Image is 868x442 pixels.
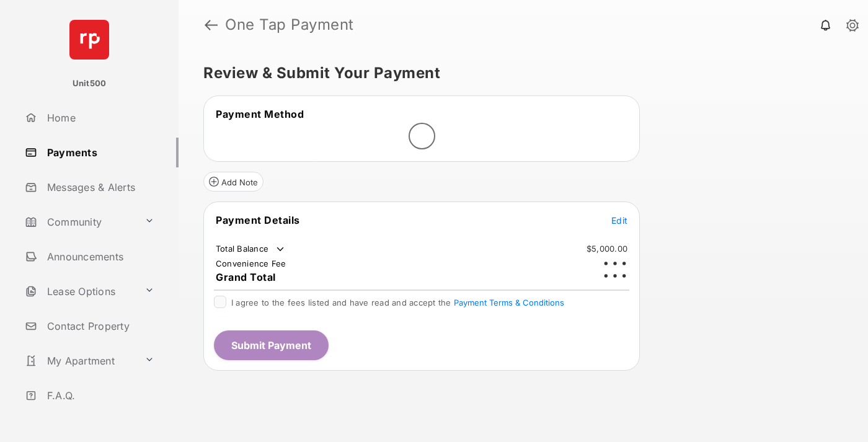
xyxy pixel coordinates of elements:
[203,172,263,192] button: Add Note
[231,298,564,307] span: I agree to the fees listed and have read and accept the
[586,243,628,254] td: $5,000.00
[20,311,179,341] a: Contact Property
[214,330,329,360] button: Submit Payment
[20,346,139,376] a: My Apartment
[225,17,354,32] strong: One Tap Payment
[203,66,833,81] h5: Review & Submit Your Payment
[20,276,139,306] a: Lease Options
[20,207,139,237] a: Community
[73,77,107,90] p: Unit500
[69,20,109,60] img: svg+xml;base64,PHN2ZyB4bWxucz0iaHR0cDovL3d3dy53My5vcmcvMjAwMC9zdmciIHdpZHRoPSI2NCIgaGVpZ2h0PSI2NC...
[216,214,300,226] span: Payment Details
[215,243,286,255] td: Total Balance
[20,138,179,167] a: Payments
[611,214,627,226] button: Edit
[454,298,564,307] button: I agree to the fees listed and have read and accept the
[20,242,179,272] a: Announcements
[216,271,276,283] span: Grand Total
[20,381,179,410] a: F.A.Q.
[216,108,304,120] span: Payment Method
[611,215,627,226] span: Edit
[215,258,287,269] td: Convenience Fee
[20,103,179,133] a: Home
[20,172,179,202] a: Messages & Alerts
